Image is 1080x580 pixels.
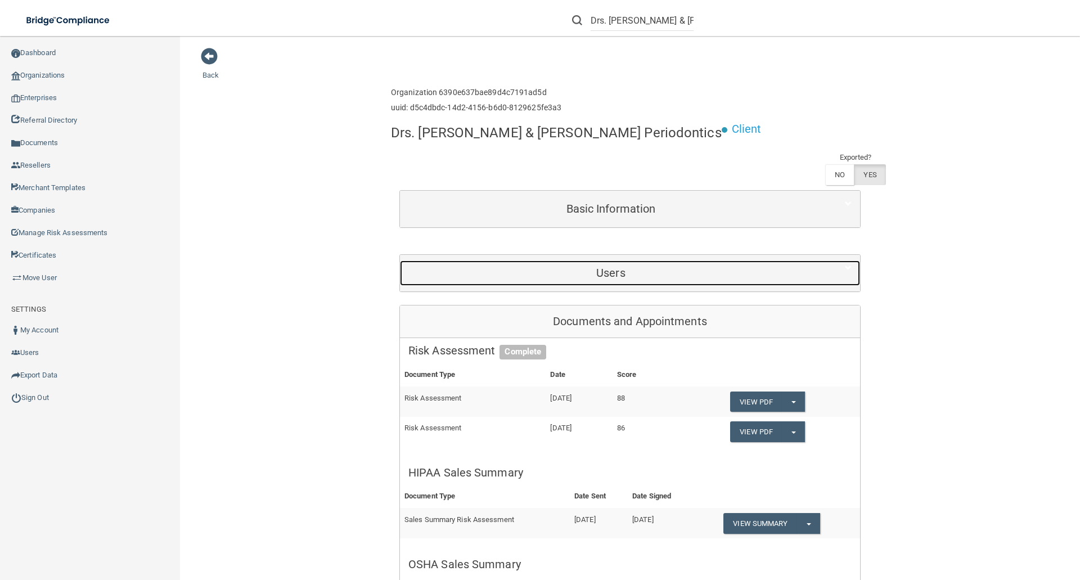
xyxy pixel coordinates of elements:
th: Document Type [400,485,570,508]
img: ic_user_dark.df1a06c3.png [11,326,20,335]
a: View PDF [730,392,782,412]
td: Risk Assessment [400,386,546,417]
td: [DATE] [570,508,628,538]
div: Documents and Appointments [400,305,860,338]
h5: Users [408,267,813,279]
img: icon-export.b9366987.png [11,371,20,380]
td: [DATE] [546,417,612,447]
th: Score [613,363,676,386]
h5: HIPAA Sales Summary [408,466,852,479]
p: Client [732,119,762,140]
a: Users [408,260,852,286]
img: ic-search.3b580494.png [572,15,582,25]
a: Back [202,57,219,79]
img: ic_dashboard_dark.d01f4a41.png [11,49,20,58]
img: ic_reseller.de258add.png [11,161,20,170]
td: 86 [613,417,676,447]
img: briefcase.64adab9b.png [11,272,22,284]
label: YES [854,164,885,185]
h6: uuid: d5c4dbdc-14d2-4156-b6d0-8129625fe3a3 [391,104,561,112]
h5: Risk Assessment [408,344,852,357]
a: View PDF [730,421,782,442]
img: organization-icon.f8decf85.png [11,71,20,80]
a: Basic Information [408,196,852,222]
a: View Summary [723,513,796,534]
th: Document Type [400,363,546,386]
td: Risk Assessment [400,417,546,447]
img: icon-users.e205127d.png [11,348,20,357]
h6: Organization 6390e637bae89d4c7191ad5d [391,88,561,97]
h4: Drs. [PERSON_NAME] & [PERSON_NAME] Periodontics [391,125,722,140]
span: Complete [499,345,546,359]
th: Date Signed [628,485,696,508]
img: bridge_compliance_login_screen.278c3ca4.svg [17,9,120,32]
input: Search [591,10,694,31]
td: [DATE] [546,386,612,417]
label: SETTINGS [11,303,46,316]
td: 88 [613,386,676,417]
th: Date Sent [570,485,628,508]
h5: Basic Information [408,203,813,215]
label: NO [825,164,854,185]
td: Sales Summary Risk Assessment [400,508,570,538]
th: Date [546,363,612,386]
h5: OSHA Sales Summary [408,558,852,570]
img: enterprise.0d942306.png [11,95,20,102]
td: Exported? [825,151,886,164]
td: [DATE] [628,508,696,538]
img: icon-documents.8dae5593.png [11,139,20,148]
img: ic_power_dark.7ecde6b1.png [11,393,21,403]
